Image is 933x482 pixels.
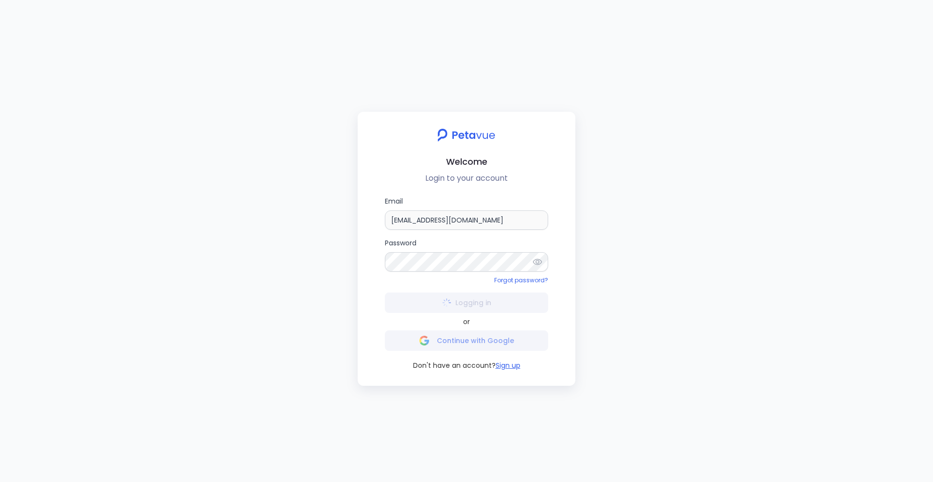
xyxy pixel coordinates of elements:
button: Sign up [496,361,520,370]
img: petavue logo [431,123,501,147]
label: Email [385,196,548,230]
h2: Welcome [365,155,568,169]
a: Forgot password? [494,276,548,284]
input: Password [385,252,548,272]
span: Don't have an account? [413,361,496,370]
input: Email [385,210,548,230]
span: or [463,317,470,327]
p: Login to your account [365,172,568,184]
label: Password [385,238,548,272]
